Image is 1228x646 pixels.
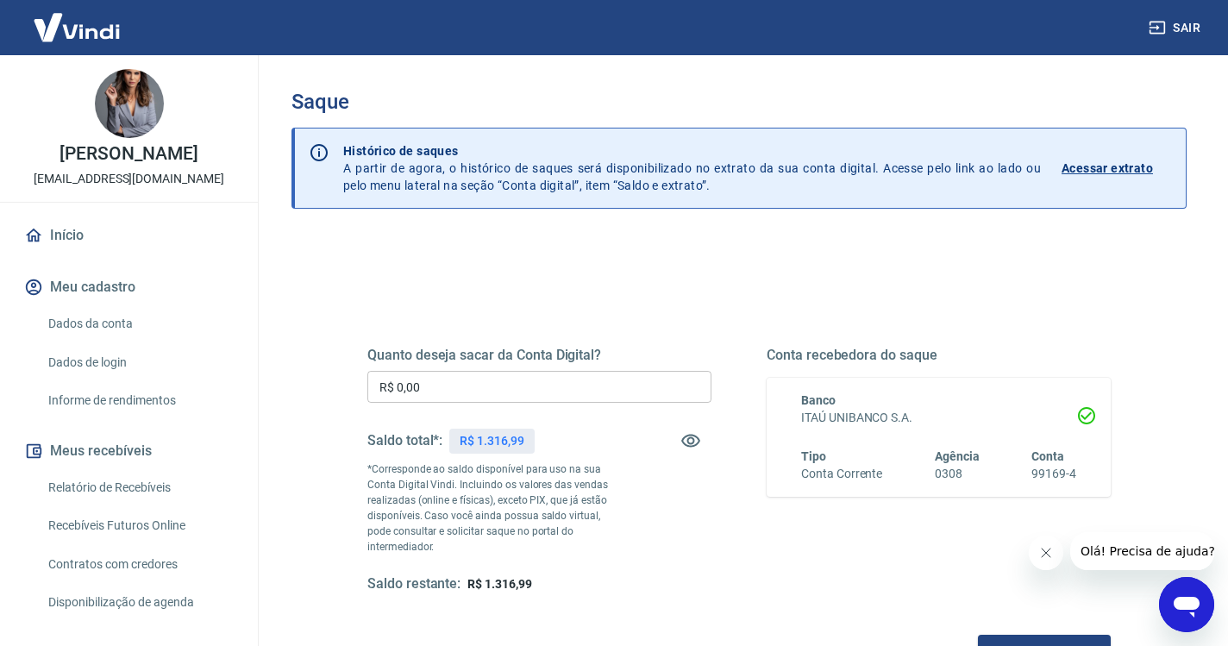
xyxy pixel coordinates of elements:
p: [PERSON_NAME] [60,145,197,163]
h5: Saldo restante: [367,575,460,593]
span: Tipo [801,449,826,463]
a: Dados de login [41,345,237,380]
a: Dados da conta [41,306,237,342]
a: Informe de rendimentos [41,383,237,418]
span: Olá! Precisa de ajuda? [10,12,145,26]
h6: 0308 [935,465,980,483]
img: 2a1775b7-0130-4a11-93e9-33df3cba95cb.jpeg [95,69,164,138]
span: Banco [801,393,836,407]
h6: ITAÚ UNIBANCO S.A. [801,409,1076,427]
p: Histórico de saques [343,142,1041,160]
span: Agência [935,449,980,463]
p: [EMAIL_ADDRESS][DOMAIN_NAME] [34,170,224,188]
h5: Conta recebedora do saque [767,347,1111,364]
p: R$ 1.316,99 [460,432,523,450]
h3: Saque [291,90,1187,114]
h6: Conta Corrente [801,465,882,483]
a: Contratos com credores [41,547,237,582]
span: Conta [1031,449,1064,463]
a: Relatório de Recebíveis [41,470,237,505]
iframe: Botão para abrir a janela de mensagens [1159,577,1214,632]
a: Início [21,216,237,254]
button: Sair [1145,12,1207,44]
a: Recebíveis Futuros Online [41,508,237,543]
a: Disponibilização de agenda [41,585,237,620]
p: Acessar extrato [1062,160,1153,177]
iframe: Fechar mensagem [1029,536,1063,570]
p: A partir de agora, o histórico de saques será disponibilizado no extrato da sua conta digital. Ac... [343,142,1041,194]
button: Meus recebíveis [21,432,237,470]
button: Meu cadastro [21,268,237,306]
h6: 99169-4 [1031,465,1076,483]
h5: Saldo total*: [367,432,442,449]
a: Acessar extrato [1062,142,1172,194]
iframe: Mensagem da empresa [1070,532,1214,570]
span: R$ 1.316,99 [467,577,531,591]
p: *Corresponde ao saldo disponível para uso na sua Conta Digital Vindi. Incluindo os valores das ve... [367,461,625,555]
h5: Quanto deseja sacar da Conta Digital? [367,347,711,364]
img: Vindi [21,1,133,53]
